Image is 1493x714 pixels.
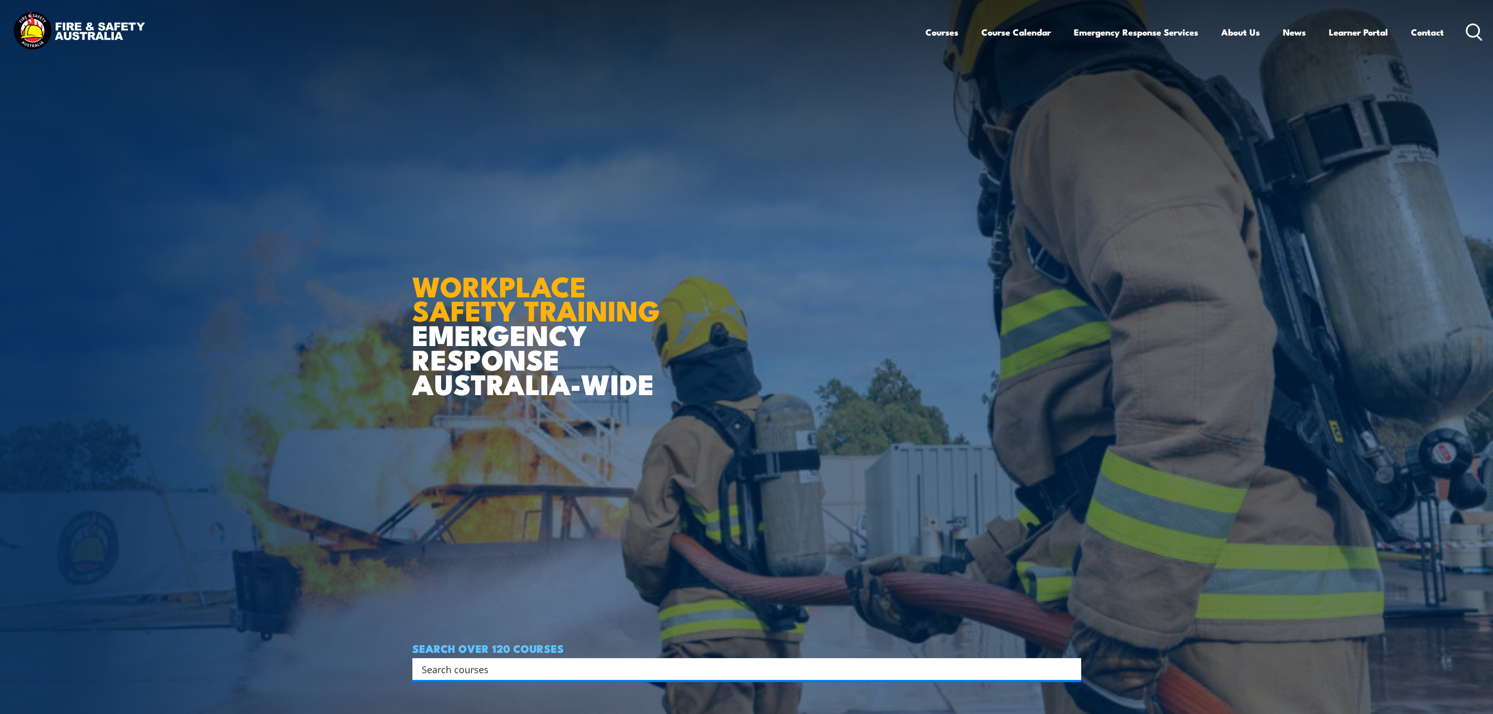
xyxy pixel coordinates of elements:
[1063,662,1078,676] button: Search magnifier button
[981,18,1051,46] a: Course Calendar
[925,18,958,46] a: Courses
[1074,18,1198,46] a: Emergency Response Services
[1411,18,1444,46] a: Contact
[412,642,1081,654] h4: SEARCH OVER 120 COURSES
[1221,18,1260,46] a: About Us
[412,247,668,396] h1: EMERGENCY RESPONSE AUSTRALIA-WIDE
[412,263,660,331] strong: WORKPLACE SAFETY TRAINING
[422,661,1058,677] input: Search input
[1283,18,1306,46] a: News
[424,662,1060,676] form: Search form
[1329,18,1388,46] a: Learner Portal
